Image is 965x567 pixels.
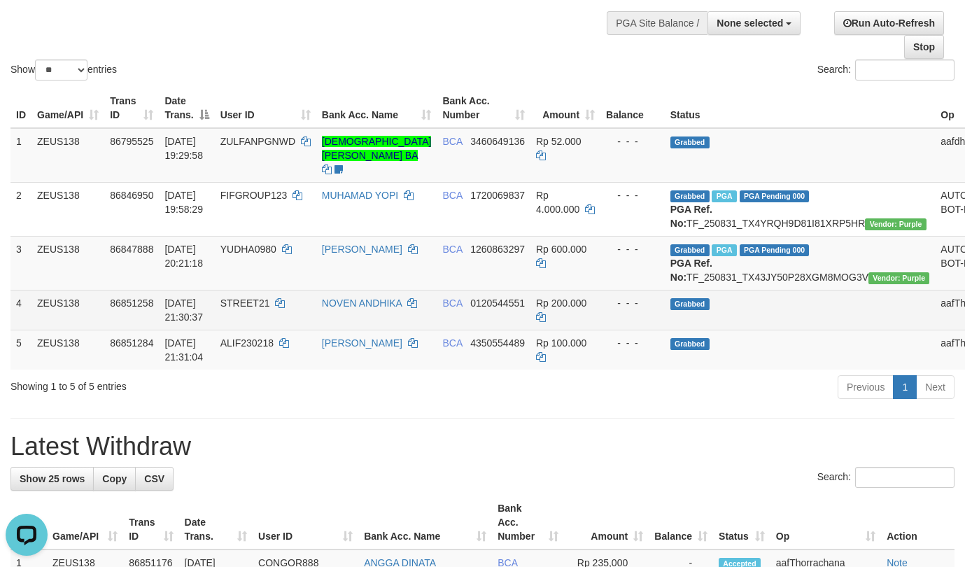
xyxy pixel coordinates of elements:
span: [DATE] 20:21:18 [164,244,203,269]
input: Search: [855,467,955,488]
span: Marked by aafnoeunsreypich [712,244,736,256]
span: [DATE] 21:30:37 [164,297,203,323]
span: Grabbed [670,298,710,310]
th: Amount: activate to sort column ascending [564,496,649,549]
span: [DATE] 19:29:58 [164,136,203,161]
span: FIFGROUP123 [220,190,288,201]
a: Stop [904,35,944,59]
th: Bank Acc. Number: activate to sort column ascending [492,496,564,549]
span: Rp 4.000.000 [536,190,579,215]
span: BCA [442,190,462,201]
a: Show 25 rows [10,467,94,491]
span: BCA [442,136,462,147]
span: PGA Pending [740,190,810,202]
button: None selected [707,11,801,35]
div: PGA Site Balance / [607,11,707,35]
th: Amount: activate to sort column ascending [530,88,600,128]
label: Search: [817,467,955,488]
span: Copy 1260863297 to clipboard [470,244,525,255]
td: 5 [10,330,31,370]
span: PGA Pending [740,244,810,256]
th: Op: activate to sort column ascending [770,496,881,549]
div: - - - [606,134,659,148]
td: ZEUS138 [31,182,104,236]
button: Open LiveChat chat widget [6,6,48,48]
td: 2 [10,182,31,236]
span: 86847888 [110,244,153,255]
td: TF_250831_TX4YRQH9D81I81XRP5HR [665,182,936,236]
div: - - - [606,296,659,310]
span: BCA [442,337,462,349]
span: Show 25 rows [20,473,85,484]
h1: Latest Withdraw [10,433,955,461]
div: - - - [606,242,659,256]
td: 3 [10,236,31,290]
td: 4 [10,290,31,330]
th: Date Trans.: activate to sort column descending [159,88,214,128]
span: BCA [442,297,462,309]
span: None selected [717,17,783,29]
span: 86851258 [110,297,153,309]
th: User ID: activate to sort column ascending [253,496,358,549]
th: Game/API: activate to sort column ascending [47,496,123,549]
span: Rp 600.000 [536,244,586,255]
div: - - - [606,336,659,350]
b: PGA Ref. No: [670,258,712,283]
th: Balance: activate to sort column ascending [649,496,713,549]
span: ALIF230218 [220,337,274,349]
b: PGA Ref. No: [670,204,712,229]
span: YUDHA0980 [220,244,276,255]
th: ID [10,88,31,128]
th: Status [665,88,936,128]
th: ID: activate to sort column descending [10,496,47,549]
td: ZEUS138 [31,236,104,290]
th: Game/API: activate to sort column ascending [31,88,104,128]
td: ZEUS138 [31,128,104,183]
span: Grabbed [670,136,710,148]
a: Previous [838,375,894,399]
span: Grabbed [670,244,710,256]
span: Copy 1720069837 to clipboard [470,190,525,201]
span: STREET21 [220,297,270,309]
div: Showing 1 to 5 of 5 entries [10,374,392,393]
span: 86795525 [110,136,153,147]
th: Bank Acc. Name: activate to sort column ascending [316,88,437,128]
span: Rp 52.000 [536,136,582,147]
div: - - - [606,188,659,202]
td: ZEUS138 [31,290,104,330]
span: Grabbed [670,190,710,202]
a: NOVEN ANDHIKA [322,297,402,309]
td: 1 [10,128,31,183]
span: Copy 3460649136 to clipboard [470,136,525,147]
span: Copy 4350554489 to clipboard [470,337,525,349]
input: Search: [855,59,955,80]
a: [PERSON_NAME] [322,244,402,255]
span: Marked by aafnoeunsreypich [712,190,736,202]
td: ZEUS138 [31,330,104,370]
select: Showentries [35,59,87,80]
th: Trans ID: activate to sort column ascending [123,496,178,549]
span: ZULFANPGNWD [220,136,295,147]
span: CSV [144,473,164,484]
th: Bank Acc. Number: activate to sort column ascending [437,88,530,128]
th: Status: activate to sort column ascending [713,496,770,549]
a: Run Auto-Refresh [834,11,944,35]
label: Show entries [10,59,117,80]
span: BCA [442,244,462,255]
span: Vendor URL: https://trx4.1velocity.biz [865,218,926,230]
a: Next [916,375,955,399]
a: Copy [93,467,136,491]
span: [DATE] 19:58:29 [164,190,203,215]
a: [DEMOGRAPHIC_DATA][PERSON_NAME] BA [322,136,432,161]
span: 86851284 [110,337,153,349]
th: Trans ID: activate to sort column ascending [104,88,159,128]
span: [DATE] 21:31:04 [164,337,203,363]
th: Action [881,496,955,549]
th: Balance [600,88,665,128]
span: Rp 100.000 [536,337,586,349]
label: Search: [817,59,955,80]
th: Bank Acc. Name: activate to sort column ascending [358,496,492,549]
span: Vendor URL: https://trx4.1velocity.biz [868,272,929,284]
span: 86846950 [110,190,153,201]
span: Rp 200.000 [536,297,586,309]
